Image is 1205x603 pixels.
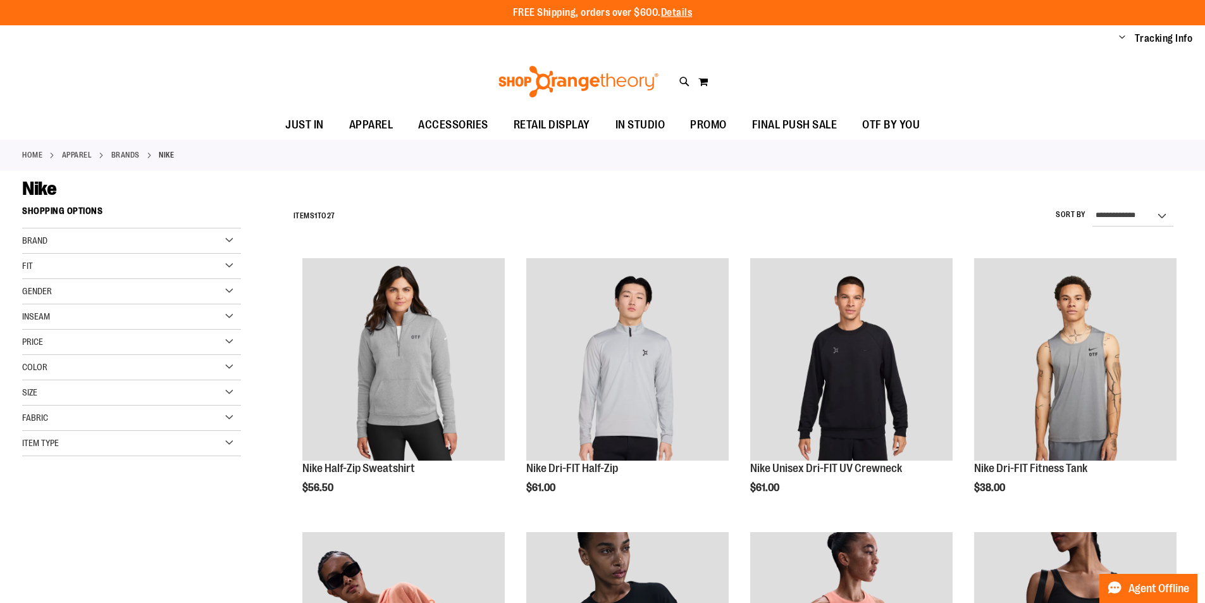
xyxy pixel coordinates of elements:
[661,7,693,18] a: Details
[22,362,47,372] span: Color
[22,413,48,423] span: Fabric
[337,111,406,139] a: APPAREL
[22,311,50,321] span: Inseam
[302,482,335,494] span: $56.50
[22,355,241,380] div: Color
[22,149,42,161] a: Home
[526,462,618,475] a: Nike Dri-FIT Half-Zip
[22,337,43,347] span: Price
[513,6,693,20] p: FREE Shipping, orders over $600.
[22,380,241,406] div: Size
[349,111,393,139] span: APPAREL
[273,111,337,140] a: JUST IN
[974,462,1087,475] a: Nike Dri-FIT Fitness Tank
[22,228,241,254] div: Brand
[22,286,52,296] span: Gender
[750,482,781,494] span: $61.00
[497,66,660,97] img: Shop Orangetheory
[1119,32,1125,45] button: Account menu
[302,258,505,463] a: Nike Half-Zip Sweatshirt
[615,111,665,139] span: IN STUDIO
[302,258,505,461] img: Nike Half-Zip Sweatshirt
[739,111,850,140] a: FINAL PUSH SALE
[974,482,1007,494] span: $38.00
[1056,209,1086,220] label: Sort By
[677,111,739,140] a: PROMO
[418,111,488,139] span: ACCESSORIES
[750,258,953,463] a: Nike Unisex Dri-FIT UV Crewneck
[974,258,1177,461] img: Nike Dri-FIT Fitness Tank
[22,431,241,456] div: Item Type
[22,406,241,431] div: Fabric
[22,438,59,448] span: Item Type
[22,279,241,304] div: Gender
[285,111,324,139] span: JUST IN
[294,206,335,226] h2: Items to
[111,149,140,161] a: BRANDS
[501,111,603,140] a: RETAIL DISPLAY
[750,462,902,475] a: Nike Unisex Dri-FIT UV Crewneck
[603,111,678,140] a: IN STUDIO
[690,111,727,139] span: PROMO
[1099,574,1197,603] button: Agent Offline
[22,304,241,330] div: Inseam
[526,258,729,461] img: Nike Dri-FIT Half-Zip
[974,258,1177,463] a: Nike Dri-FIT Fitness Tank
[22,254,241,279] div: Fit
[752,111,837,139] span: FINAL PUSH SALE
[22,330,241,355] div: Price
[514,111,590,139] span: RETAIL DISPLAY
[302,462,415,475] a: Nike Half-Zip Sweatshirt
[862,111,920,139] span: OTF BY YOU
[405,111,501,140] a: ACCESSORIES
[22,235,47,246] span: Brand
[744,252,959,526] div: product
[22,200,241,228] strong: Shopping Options
[314,211,318,220] span: 1
[159,149,174,161] strong: Nike
[520,252,735,526] div: product
[327,211,335,220] span: 27
[296,252,511,526] div: product
[22,261,33,271] span: Fit
[850,111,932,140] a: OTF BY YOU
[22,178,56,199] span: Nike
[1128,583,1189,595] span: Agent Offline
[1135,32,1193,46] a: Tracking Info
[22,387,37,397] span: Size
[62,149,92,161] a: APPAREL
[750,258,953,461] img: Nike Unisex Dri-FIT UV Crewneck
[968,252,1183,526] div: product
[526,482,557,494] span: $61.00
[526,258,729,463] a: Nike Dri-FIT Half-Zip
